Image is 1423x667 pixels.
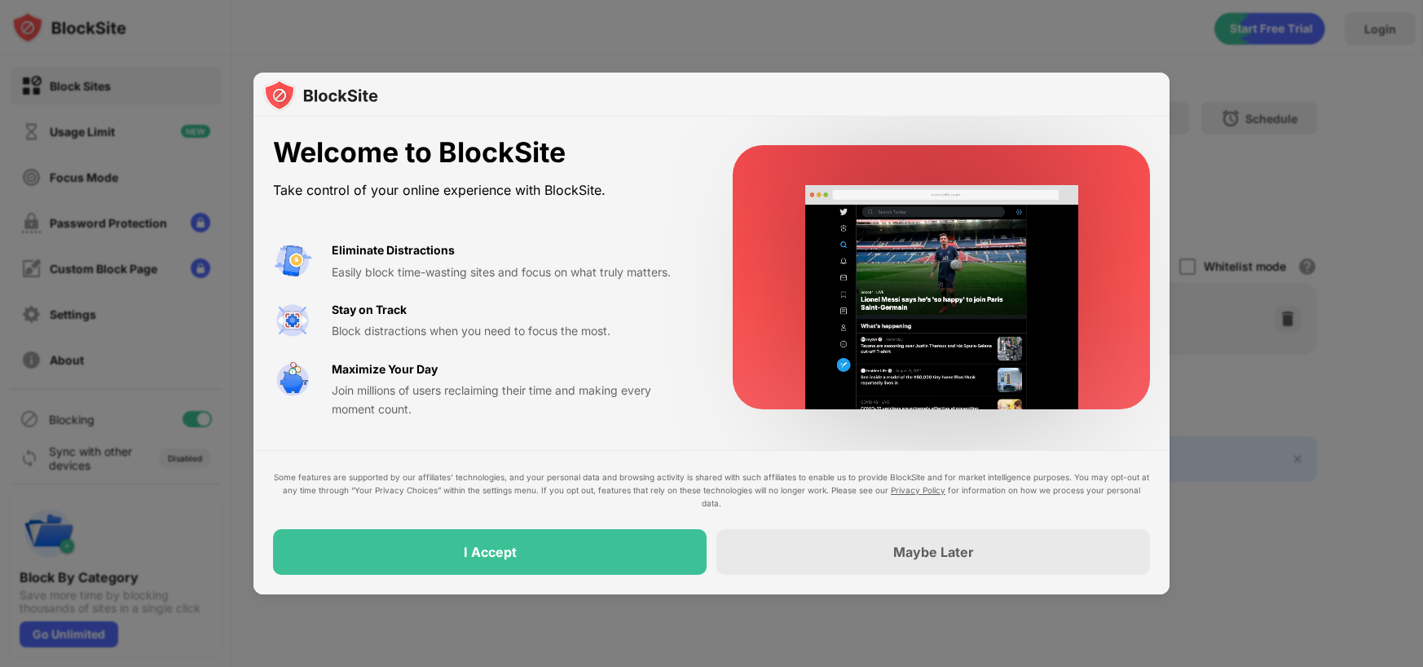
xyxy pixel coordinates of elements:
div: I Accept [464,544,517,560]
div: Maybe Later [893,544,974,560]
img: value-focus.svg [273,301,312,340]
div: Stay on Track [332,301,407,319]
div: Welcome to BlockSite [273,136,694,170]
div: Block distractions when you need to focus the most. [332,322,694,340]
img: value-safe-time.svg [273,360,312,400]
div: Easily block time-wasting sites and focus on what truly matters. [332,263,694,281]
div: Some features are supported by our affiliates’ technologies, and your personal data and browsing ... [273,470,1150,510]
div: Join millions of users reclaiming their time and making every moment count. [332,382,694,418]
div: Take control of your online experience with BlockSite. [273,179,694,202]
img: logo-blocksite.svg [263,79,378,112]
div: Maximize Your Day [332,360,438,378]
a: Privacy Policy [891,485,945,495]
img: value-avoid-distractions.svg [273,241,312,280]
div: Eliminate Distractions [332,241,455,259]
